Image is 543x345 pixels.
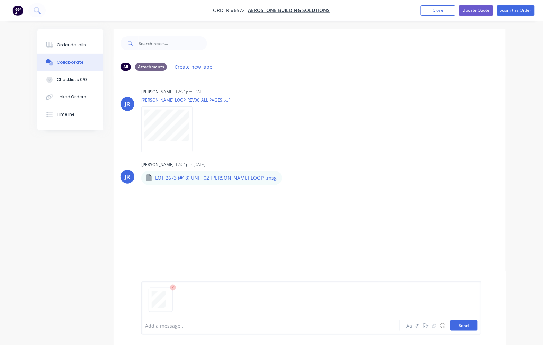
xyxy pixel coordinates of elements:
[155,174,277,181] p: LOT 2673 (#18) UNIT 02 [PERSON_NAME] LOOP_.msg
[37,36,103,54] button: Order details
[175,162,205,168] div: 12:21pm [DATE]
[405,321,413,330] button: Aa
[125,173,130,181] div: JR
[121,63,131,71] div: All
[248,7,330,14] a: Aerostone Building Solutions
[213,7,248,14] span: Order #6572 -
[37,71,103,88] button: Checklists 0/0
[37,88,103,106] button: Linked Orders
[141,89,174,95] div: [PERSON_NAME]
[57,94,87,100] div: Linked Orders
[413,321,422,330] button: @
[141,162,174,168] div: [PERSON_NAME]
[12,5,23,16] img: Factory
[171,62,217,71] button: Create new label
[57,77,87,83] div: Checklists 0/0
[37,106,103,123] button: Timeline
[57,111,75,118] div: Timeline
[37,54,103,71] button: Collaborate
[141,97,230,103] p: [PERSON_NAME] LOOP_REV06_ALL PAGES.pdf
[57,42,86,48] div: Order details
[438,321,447,330] button: ☺
[139,36,207,50] input: Search notes...
[497,5,535,16] button: Submit as Order
[459,5,493,16] button: Update Quote
[57,59,84,66] div: Collaborate
[135,63,167,71] div: Attachments
[450,320,478,331] button: Send
[175,89,205,95] div: 12:21pm [DATE]
[421,5,455,16] button: Close
[125,100,130,108] div: JR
